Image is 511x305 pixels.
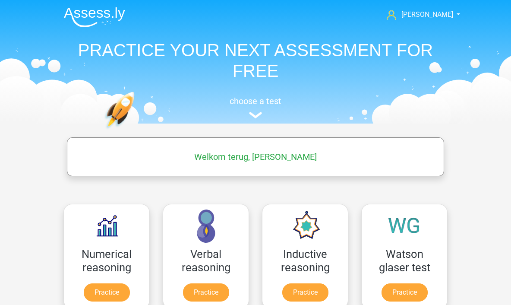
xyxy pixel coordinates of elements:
h5: Welkom terug, [PERSON_NAME] [71,152,440,162]
img: Assessly [64,7,125,27]
span: [PERSON_NAME] [401,10,453,19]
a: Practice [382,283,428,302]
a: Practice [84,283,130,302]
a: Practice [183,283,229,302]
a: [PERSON_NAME] [383,10,454,20]
a: Practice [282,283,328,302]
h1: PRACTICE YOUR NEXT ASSESSMENT FOR FREE [57,40,454,81]
img: practice [104,92,168,170]
a: choose a test [57,96,454,119]
h5: choose a test [57,96,454,106]
img: assessment [249,112,262,118]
